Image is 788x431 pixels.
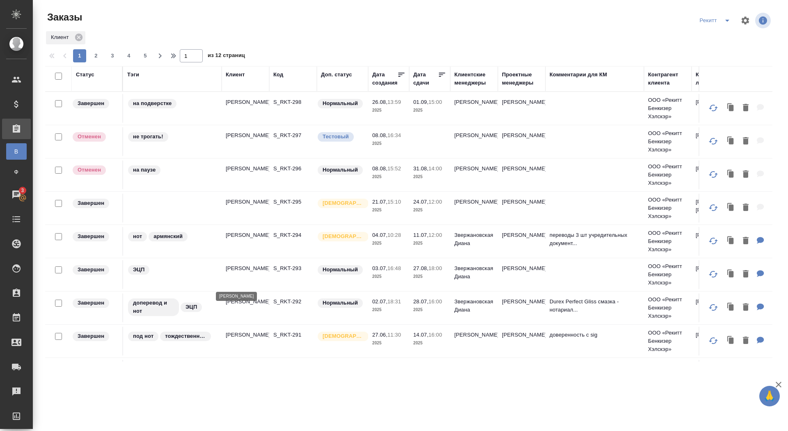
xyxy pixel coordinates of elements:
[72,264,118,275] div: Выставляет КМ при направлении счета или после выполнения всех работ/сдачи заказа клиенту. Окончат...
[387,99,401,105] p: 13:59
[413,265,428,271] p: 27.08,
[498,293,545,322] td: [PERSON_NAME]
[321,71,352,79] div: Доп. статус
[372,165,387,172] p: 08.08,
[372,306,405,314] p: 2025
[122,52,135,60] span: 4
[498,194,545,222] td: [PERSON_NAME]
[372,206,405,214] p: 2025
[450,360,498,389] td: [PERSON_NAME]
[387,332,401,338] p: 11:30
[498,360,545,389] td: [PERSON_NAME]
[739,133,753,150] button: Удалить
[413,206,446,214] p: 2025
[413,273,446,281] p: 2025
[696,71,735,87] div: Контактное лицо
[498,260,545,289] td: [PERSON_NAME]
[739,100,753,117] button: Удалить
[226,298,265,306] p: [PERSON_NAME]
[127,264,218,275] div: ЭЦП
[502,71,541,87] div: Проектные менеджеры
[498,160,545,189] td: [PERSON_NAME]
[723,332,739,349] button: Клонировать
[413,339,446,347] p: 2025
[735,11,755,30] span: Настроить таблицу
[387,298,401,305] p: 18:31
[648,96,687,121] p: ООО «Рекитт Бенкизер Хэлскэр»
[428,165,442,172] p: 14:00
[648,329,687,353] p: ООО «Рекитт Бенкизер Хэлскэр»
[648,229,687,254] p: ООО «Рекитт Бенкизер Хэлскэр»
[127,131,218,142] div: не трогать!
[6,164,27,180] a: Ф
[413,232,428,238] p: 11.07,
[226,231,265,239] p: [PERSON_NAME]
[387,232,401,238] p: 10:28
[703,165,723,184] button: Обновить
[698,14,735,27] div: split button
[692,327,739,355] td: [PERSON_NAME]
[133,166,156,174] p: на паузе
[739,299,753,316] button: Удалить
[76,71,94,79] div: Статус
[648,163,687,187] p: ООО «Рекитт Бенкизер Хэлскэр»
[317,98,364,109] div: Статус по умолчанию для стандартных заказов
[10,147,23,156] span: В
[72,165,118,176] div: Выставляет КМ после отмены со стороны клиента. Если уже после запуска – КМ пишет ПМу про отмену, ...
[454,71,494,87] div: Клиентские менеджеры
[372,173,405,181] p: 2025
[323,299,358,307] p: Нормальный
[89,49,103,62] button: 2
[498,227,545,256] td: [PERSON_NAME]
[692,293,739,322] td: [PERSON_NAME]
[78,299,104,307] p: Завершен
[372,132,387,138] p: 08.08,
[648,129,687,154] p: ООО «Рекитт Бенкизер Хэлскэр»
[692,160,739,189] td: [PERSON_NAME]
[72,231,118,242] div: Выставляет КМ при направлении счета или после выполнения всех работ/сдачи заказа клиенту. Окончат...
[723,199,739,216] button: Клонировать
[78,266,104,274] p: Завершен
[692,360,739,389] td: [PERSON_NAME]
[273,198,313,206] p: S_RKT-295
[16,186,29,195] span: 3
[387,165,401,172] p: 15:52
[703,231,723,251] button: Обновить
[692,94,739,123] td: [PERSON_NAME]
[226,264,265,273] p: [PERSON_NAME]
[372,332,387,338] p: 27.06,
[723,100,739,117] button: Клонировать
[753,299,768,316] button: Для КМ: Durex Perfect Gliss смазка - нотариальное заверение (RMR, MSDS, Stabilities)
[208,50,245,62] span: из 12 страниц
[165,332,206,340] p: тождественность
[450,227,498,256] td: Звержановская Диана
[323,166,358,174] p: Нормальный
[122,49,135,62] button: 4
[372,199,387,205] p: 21.07,
[413,298,428,305] p: 28.07,
[72,331,118,342] div: Выставляет КМ при направлении счета или после выполнения всех работ/сдачи заказа клиенту. Окончат...
[550,231,640,248] p: переводы 3 шт учредительных документ...
[186,303,197,311] p: ЭЦП
[648,196,687,220] p: ООО «Рекитт Бенкизер Хэлскэр»
[273,264,313,273] p: S_RKT-293
[153,232,183,241] p: армянский
[317,131,364,142] div: Топ-приоритет. Важно обеспечить лучшее возможное качество
[2,184,31,205] a: 3
[78,232,104,241] p: Завершен
[413,165,428,172] p: 31.08,
[450,260,498,289] td: Звержановская Диана
[78,99,104,108] p: Завершен
[648,296,687,320] p: ООО «Рекитт Бенкизер Хэлскэр»
[428,332,442,338] p: 16:00
[413,306,446,314] p: 2025
[739,199,753,216] button: Удалить
[323,232,364,241] p: [DEMOGRAPHIC_DATA]
[139,49,152,62] button: 5
[317,231,364,242] div: Выставляется автоматически для первых 3 заказов нового контактного лица. Особое внимание
[450,194,498,222] td: [PERSON_NAME]
[759,386,780,406] button: 🙏
[133,299,174,315] p: доперевод и нот
[413,106,446,115] p: 2025
[317,165,364,176] div: Статус по умолчанию для стандартных заказов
